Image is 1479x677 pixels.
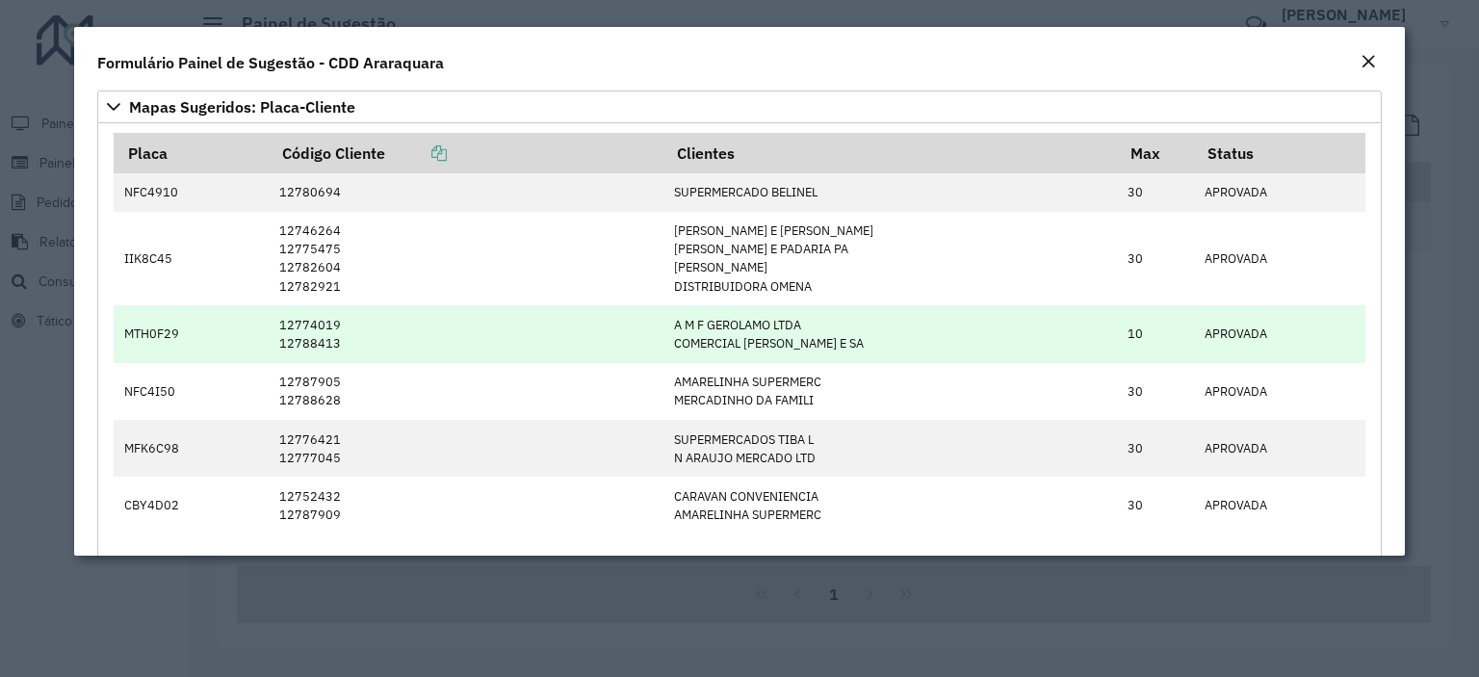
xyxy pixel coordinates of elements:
th: Clientes [663,133,1117,173]
span: Mapas Sugeridos: Placa-Cliente [129,99,355,115]
td: 12752432 12787909 [269,477,663,534]
td: 12746264 12775475 12782604 12782921 [269,212,663,306]
a: Copiar [385,143,447,163]
td: NFC4I50 [114,363,269,420]
td: APROVADA [1194,212,1365,306]
td: 12787905 12788628 [269,363,663,420]
td: 30 [1117,212,1194,306]
td: NFC4910 [114,173,269,212]
td: MFK6C98 [114,420,269,477]
td: MTH0F29 [114,305,269,362]
td: 12776421 12777045 [269,420,663,477]
td: APROVADA [1194,305,1365,362]
em: Fechar [1361,54,1376,69]
td: IIK8C45 [114,212,269,306]
td: AMARELINHA SUPERMERC MERCADINHO DA FAMILI [663,363,1117,420]
td: [PERSON_NAME] E [PERSON_NAME] [PERSON_NAME] E PADARIA PA [PERSON_NAME] DISTRIBUIDORA OMENA [663,212,1117,306]
td: APROVADA [1194,420,1365,477]
td: SUPERMERCADO BELINEL [663,173,1117,212]
td: 30 [1117,363,1194,420]
td: APROVADA [1194,173,1365,212]
td: 12780694 [269,173,663,212]
td: 30 [1117,420,1194,477]
a: Mapas Sugeridos: Placa-Cliente [97,91,1382,123]
td: CARAVAN CONVENIENCIA AMARELINHA SUPERMERC [663,477,1117,534]
td: APROVADA [1194,477,1365,534]
th: Placa [114,133,269,173]
th: Status [1194,133,1365,173]
td: APROVADA [1194,363,1365,420]
h4: Formulário Painel de Sugestão - CDD Araraquara [97,51,444,74]
td: A M F GEROLAMO LTDA COMERCIAL [PERSON_NAME] E SA [663,305,1117,362]
td: 10 [1117,305,1194,362]
td: 30 [1117,173,1194,212]
th: Código Cliente [269,133,663,173]
td: CBY4D02 [114,477,269,534]
button: Close [1355,50,1382,75]
th: Max [1117,133,1194,173]
td: 30 [1117,477,1194,534]
td: 12774019 12788413 [269,305,663,362]
label: Observações [114,553,205,576]
td: SUPERMERCADOS TIBA L N ARAUJO MERCADO LTD [663,420,1117,477]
